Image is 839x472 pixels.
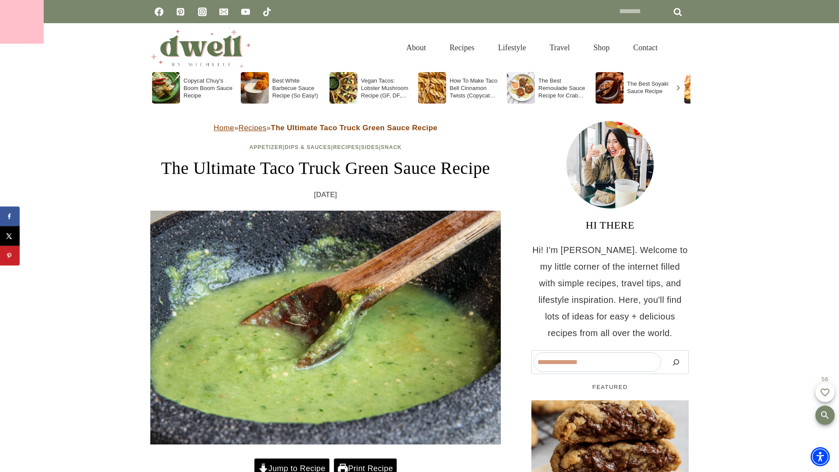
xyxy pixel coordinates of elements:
a: Instagram [194,3,211,21]
span: | | | | [250,144,402,150]
a: Recipes [438,32,486,63]
a: Snack [381,144,402,150]
a: Appetizer [250,144,283,150]
a: TikTok [258,3,276,21]
span: » » [214,124,437,132]
a: YouTube [237,3,254,21]
a: About [395,32,438,63]
a: Home [214,124,234,132]
a: Sides [361,144,379,150]
strong: The Ultimate Taco Truck Green Sauce Recipe [271,124,437,132]
a: Lifestyle [486,32,538,63]
h1: The Ultimate Taco Truck Green Sauce Recipe [150,155,501,181]
a: Contact [621,32,669,63]
img: DWELL by michelle [150,28,251,68]
nav: Primary Navigation [395,32,669,63]
a: Facebook [150,3,168,21]
div: Accessibility Menu [811,447,830,466]
a: Pinterest [172,3,189,21]
a: Recipes [333,144,359,150]
a: Travel [538,32,582,63]
h3: HI THERE [531,217,689,233]
a: Shop [582,32,621,63]
h5: FEATURED [531,383,689,392]
a: Email [215,3,232,21]
time: [DATE] [314,188,337,201]
a: Dips & Sauces [284,144,331,150]
a: Recipes [239,124,267,132]
p: Hi! I'm [PERSON_NAME]. Welcome to my little corner of the internet filled with simple recipes, tr... [531,242,689,341]
img: Taco Truck Green Sauce recipe Mexican,Sauces In,Molcajete made of Jalapenos [150,211,501,445]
